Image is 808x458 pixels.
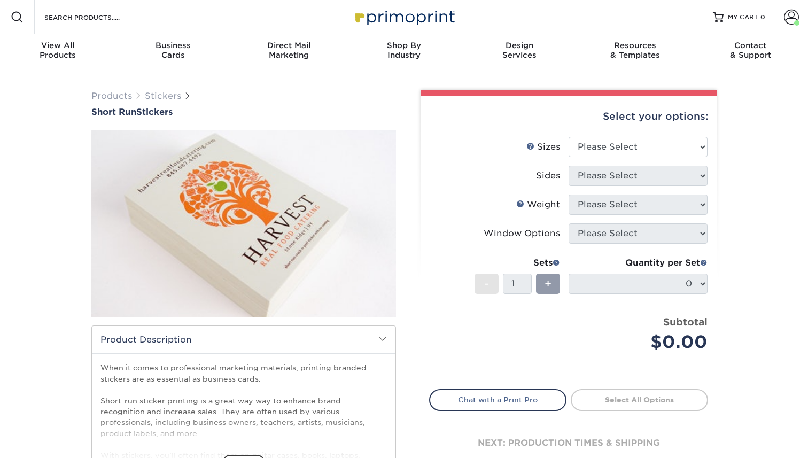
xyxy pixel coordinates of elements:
span: + [545,276,551,292]
a: Contact& Support [693,34,808,68]
div: Quantity per Set [569,257,708,269]
div: Select your options: [429,96,708,137]
span: Business [115,41,231,50]
div: Sets [475,257,560,269]
div: Weight [516,198,560,211]
a: Short RunStickers [91,107,396,117]
span: Shop By [346,41,462,50]
span: Direct Mail [231,41,346,50]
div: Industry [346,41,462,60]
a: DesignServices [462,34,577,68]
span: Design [462,41,577,50]
span: 0 [760,13,765,21]
div: & Templates [577,41,693,60]
h1: Stickers [91,107,396,117]
div: Services [462,41,577,60]
a: Select All Options [571,389,708,410]
span: Contact [693,41,808,50]
img: Primoprint [351,5,457,28]
img: Short Run 01 [91,118,396,329]
strong: Subtotal [663,316,708,328]
a: BusinessCards [115,34,231,68]
a: Chat with a Print Pro [429,389,566,410]
h2: Product Description [92,326,395,353]
input: SEARCH PRODUCTS..... [43,11,147,24]
a: Stickers [145,91,181,101]
a: Products [91,91,132,101]
div: Sizes [526,141,560,153]
span: Resources [577,41,693,50]
a: Shop ByIndustry [346,34,462,68]
span: Short Run [91,107,136,117]
div: & Support [693,41,808,60]
div: Cards [115,41,231,60]
span: - [484,276,489,292]
div: Sides [536,169,560,182]
a: Resources& Templates [577,34,693,68]
div: $0.00 [577,329,708,355]
span: MY CART [728,13,758,22]
div: Marketing [231,41,346,60]
a: Direct MailMarketing [231,34,346,68]
div: Window Options [484,227,560,240]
